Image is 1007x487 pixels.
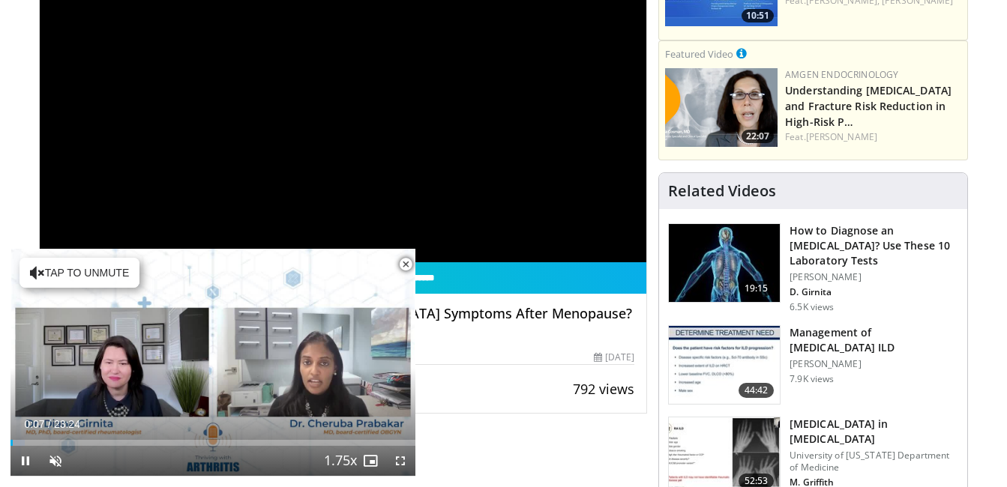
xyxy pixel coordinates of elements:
div: Feat. [785,130,961,144]
button: Enable picture-in-picture mode [355,446,385,476]
div: Progress Bar [10,440,415,446]
a: Understanding [MEDICAL_DATA] and Fracture Risk Reduction in High-Risk P… [785,83,952,129]
p: University of [US_STATE] Department of Medicine [790,450,958,474]
button: Pause [10,446,40,476]
a: 19:15 How to Diagnose an [MEDICAL_DATA]? Use These 10 Laboratory Tests [PERSON_NAME] D. Girnita 6... [668,223,958,313]
button: Close [391,249,421,280]
img: f34b7c1c-2f02-4eb7-a3f6-ccfac58a9900.150x105_q85_crop-smart_upscale.jpg [669,326,780,404]
button: Unmute [40,446,70,476]
p: [PERSON_NAME] [790,358,958,370]
h3: [MEDICAL_DATA] in [MEDICAL_DATA] [790,417,958,447]
span: 792 views [573,380,634,398]
span: 10:51 [742,9,774,22]
button: Fullscreen [385,446,415,476]
h3: Management of [MEDICAL_DATA] ILD [790,325,958,355]
p: [PERSON_NAME] [790,271,958,283]
img: 94354a42-e356-4408-ae03-74466ea68b7a.150x105_q85_crop-smart_upscale.jpg [669,224,780,302]
a: [PERSON_NAME] [806,130,877,143]
small: Featured Video [665,47,733,61]
a: Amgen Endocrinology [785,68,898,81]
a: 44:42 Management of [MEDICAL_DATA] ILD [PERSON_NAME] 7.9K views [668,325,958,405]
div: [DATE] [594,351,634,364]
p: D. Girnita [790,286,958,298]
a: 22:07 [665,68,778,147]
h4: Related Videos [668,182,776,200]
span: 22:07 [742,130,774,143]
img: c9a25db3-4db0-49e1-a46f-17b5c91d58a1.png.150x105_q85_crop-smart_upscale.png [665,68,778,147]
p: 6.5K views [790,301,834,313]
h3: How to Diagnose an [MEDICAL_DATA]? Use These 10 Laboratory Tests [790,223,958,268]
button: Playback Rate [325,446,355,476]
span: 44:42 [739,383,775,398]
span: 19:15 [739,281,775,296]
span: 0:07 [24,418,44,430]
p: 7.9K views [790,373,834,385]
video-js: Video Player [10,249,415,477]
span: 23:24 [54,418,80,430]
button: Tap to unmute [19,258,139,288]
span: / [48,418,51,430]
